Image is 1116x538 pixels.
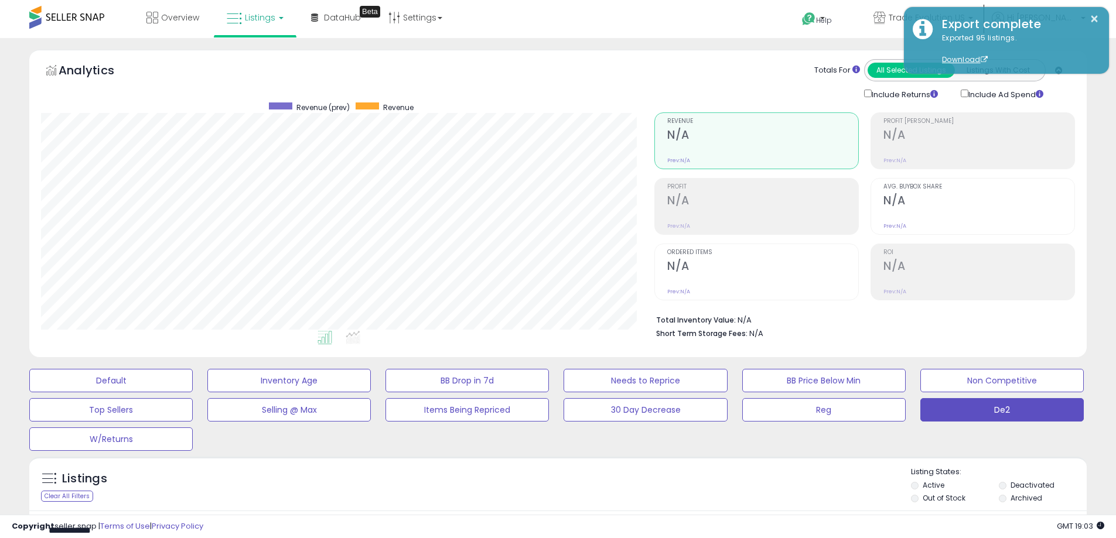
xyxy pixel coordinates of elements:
h5: Analytics [59,62,137,81]
button: BB Price Below Min [742,369,906,392]
span: Profit [PERSON_NAME] [883,118,1074,125]
button: Needs to Reprice [564,369,727,392]
label: Archived [1011,493,1042,503]
h2: N/A [667,128,858,144]
div: Exported 95 listings. [933,33,1100,66]
div: Export complete [933,16,1100,33]
h2: N/A [883,128,1074,144]
li: N/A [656,312,1066,326]
p: Listing States: [911,467,1087,478]
button: Non Competitive [920,369,1084,392]
span: Trade Evolution US [889,12,965,23]
label: Out of Stock [923,493,965,503]
span: Ordered Items [667,249,858,256]
b: Total Inventory Value: [656,315,736,325]
div: Tooltip anchor [360,6,380,18]
button: Top Sellers [29,398,193,422]
button: De2 [920,398,1084,422]
h2: N/A [883,194,1074,210]
span: Avg. Buybox Share [883,184,1074,190]
i: Get Help [801,12,816,26]
h5: Listings [62,471,107,487]
span: Profit [667,184,858,190]
button: Items Being Repriced [385,398,549,422]
span: Revenue [383,102,414,112]
h2: N/A [667,194,858,210]
small: Prev: N/A [667,157,690,164]
button: BB Drop in 7d [385,369,549,392]
a: Help [793,3,855,38]
button: Default [29,369,193,392]
button: All Selected Listings [868,63,955,78]
span: ROI [883,249,1074,256]
h2: N/A [667,259,858,275]
strong: Copyright [12,520,54,532]
span: Revenue (prev) [296,102,350,112]
span: DataHub [324,12,361,23]
span: Revenue [667,118,858,125]
span: N/A [749,328,763,339]
span: Help [816,15,832,25]
small: Prev: N/A [883,157,906,164]
span: Listings [245,12,275,23]
small: Prev: N/A [883,288,906,295]
a: Download [942,54,988,64]
small: Prev: N/A [883,222,906,229]
span: 2025-10-7 19:03 GMT [1057,520,1104,532]
label: Active [923,480,944,490]
div: Include Ad Spend [952,87,1062,101]
small: Prev: N/A [667,288,690,295]
button: Inventory Age [207,369,371,392]
button: 30 Day Decrease [564,398,727,422]
span: Overview [161,12,199,23]
button: Reg [742,398,906,422]
div: Clear All Filters [41,491,93,502]
button: Selling @ Max [207,398,371,422]
div: seller snap | | [12,521,203,532]
small: Prev: N/A [667,222,690,229]
div: Include Returns [855,87,952,101]
label: Deactivated [1011,480,1054,490]
div: Totals For [814,65,860,76]
b: Short Term Storage Fees: [656,328,748,338]
button: × [1090,12,1099,26]
h2: N/A [883,259,1074,275]
button: W/Returns [29,427,193,451]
